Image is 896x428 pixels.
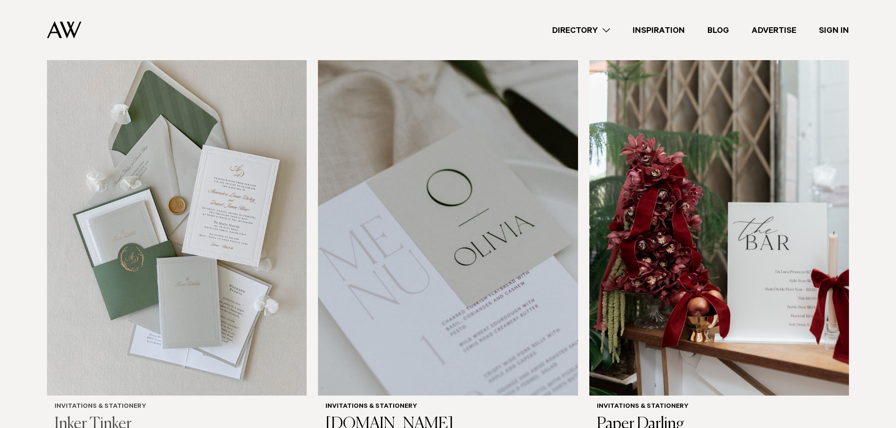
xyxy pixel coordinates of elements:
a: Directory [541,24,621,37]
img: Auckland Weddings Invitations & Stationery | Inker Tinker [47,47,307,396]
img: Auckland Weddings Logo [47,21,81,39]
a: Sign In [808,24,860,37]
img: Auckland Weddings Invitations & Stationery | Paper Darling [589,47,849,396]
a: Advertise [740,24,808,37]
h6: Invitations & Stationery [55,403,299,411]
h6: Invitations & Stationery [597,403,841,411]
a: Blog [696,24,740,37]
h6: Invitations & Stationery [325,403,570,411]
a: Inspiration [621,24,696,37]
img: Auckland Weddings Invitations & Stationery | h.studio [318,47,578,396]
